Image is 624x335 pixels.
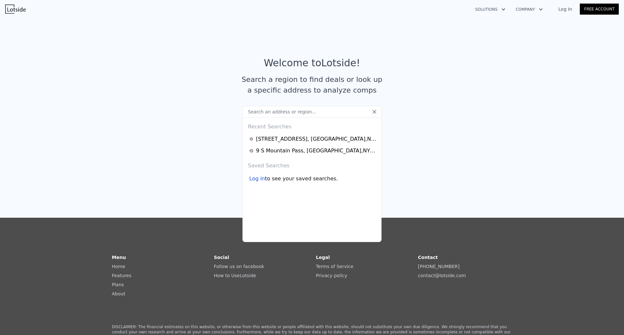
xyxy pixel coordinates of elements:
[112,255,126,260] strong: Menu
[470,4,511,15] button: Solutions
[112,291,125,296] a: About
[418,255,438,260] strong: Contact
[316,255,330,260] strong: Legal
[264,57,360,69] div: Welcome to Lotside !
[316,264,353,269] a: Terms of Service
[112,264,125,269] a: Home
[249,135,377,143] a: [STREET_ADDRESS], [GEOGRAPHIC_DATA],NY 10573
[239,74,385,96] div: Search a region to find deals or look up a specific address to analyze comps
[112,273,131,278] a: Features
[245,157,379,172] div: Saved Searches
[249,147,377,155] a: 9 S Mountain Pass, [GEOGRAPHIC_DATA],NY 10567
[214,264,264,269] a: Follow us on facebook
[245,118,379,133] div: Recent Searches
[256,147,377,155] div: 9 S Mountain Pass , [GEOGRAPHIC_DATA] , NY 10567
[418,264,460,269] a: [PHONE_NUMBER]
[214,273,256,278] a: How to UseLotside
[418,273,466,278] a: contact@lotside.com
[511,4,548,15] button: Company
[256,135,377,143] div: [STREET_ADDRESS] , [GEOGRAPHIC_DATA] , NY 10573
[5,5,26,14] img: Lotside
[214,255,229,260] strong: Social
[242,106,382,118] input: Search an address or region...
[112,282,124,287] a: Plans
[316,273,347,278] a: Privacy policy
[580,4,619,15] a: Free Account
[551,6,580,12] a: Log In
[249,175,265,183] div: Log in
[265,175,338,183] span: to see your saved searches.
